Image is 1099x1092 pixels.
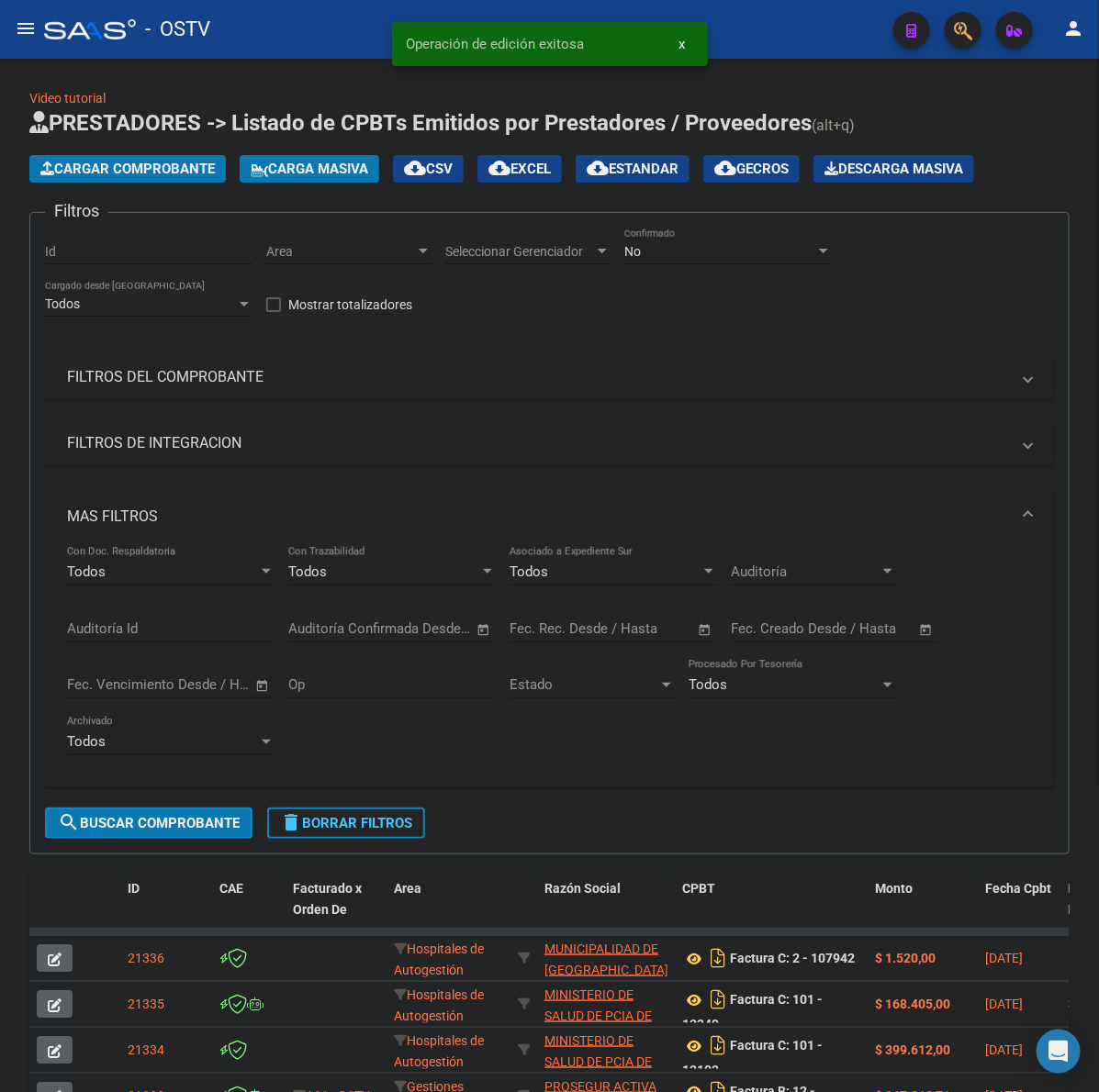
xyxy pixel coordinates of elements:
button: Gecros [703,155,800,183]
mat-panel-title: FILTROS DEL COMPROBANTE [67,367,1010,387]
strong: Factura C: 101 - 13249 [682,993,823,1032]
i: Descargar documento [706,1031,730,1060]
span: [DATE] [985,951,1023,965]
span: Buscar Comprobante [58,815,240,831]
span: Estandar [587,161,678,177]
span: Todos [288,563,327,580]
input: Fecha inicio [510,620,584,637]
button: CSV [393,155,464,183]
mat-icon: cloud_download [587,157,609,179]
span: Todos [67,733,106,750]
span: MUNICIPALIDAD DE [GEOGRAPHIC_DATA][PERSON_NAME] [544,942,668,998]
button: EXCEL [477,155,562,183]
span: CAE [219,881,243,896]
span: 21334 [128,1042,164,1057]
input: Fecha inicio [731,620,805,637]
strong: $ 399.612,00 [875,1042,950,1057]
span: [DATE] [985,1042,1023,1057]
i: Descargar documento [706,985,730,1014]
input: Fecha fin [822,620,911,637]
button: x [665,28,701,61]
i: Descargar documento [706,943,730,973]
span: Operación de edición exitosa [407,35,585,53]
span: EXCEL [488,161,551,177]
a: Video tutorial [29,91,106,106]
button: Cargar Comprobante [29,155,226,183]
span: Carga Masiva [251,161,368,177]
span: Monto [875,881,913,896]
span: Hospitales de Autogestión [394,942,484,977]
span: x [679,36,686,52]
mat-icon: search [58,811,80,833]
mat-icon: menu [15,17,37,39]
span: Facturado x Orden De [293,881,362,917]
span: MINISTERIO DE SALUD DE PCIA DE BSAS [544,1033,652,1090]
span: Area [394,881,421,896]
mat-expansion-panel-header: FILTROS DEL COMPROBANTE [45,355,1054,399]
mat-icon: cloud_download [714,157,736,179]
datatable-header-cell: CPBT [675,869,868,950]
span: Todos [510,563,548,580]
button: Descarga Masiva [813,155,974,183]
strong: $ 168.405,00 [875,997,950,1011]
mat-icon: person [1062,17,1084,39]
mat-icon: cloud_download [404,157,426,179]
span: CSV [404,161,453,177]
span: MINISTERIO DE SALUD DE PCIA DE BSAS [544,987,652,1044]
datatable-header-cell: Fecha Cpbt [978,869,1060,950]
span: (alt+q) [812,117,855,134]
span: CPBT [682,881,715,896]
strong: $ 1.520,00 [875,951,936,965]
button: Borrar Filtros [267,808,425,839]
span: 21336 [128,951,164,965]
span: Estado [510,676,658,693]
span: Seleccionar Gerenciador [445,244,594,260]
button: Open calendar [252,675,274,696]
div: Open Intercom Messenger [1037,1030,1081,1074]
span: Todos [67,563,106,580]
span: Hospitales de Autogestión [394,987,484,1023]
mat-icon: delete [280,811,302,833]
mat-expansion-panel-header: FILTROS DE INTEGRACION [45,421,1054,465]
button: Open calendar [916,619,937,641]
span: [DATE] [985,997,1023,1011]
input: Fecha inicio [67,676,141,693]
datatable-header-cell: Area [387,869,510,950]
span: - OSTV [145,9,210,50]
span: Gecros [714,161,789,177]
span: Todos [689,676,727,693]
button: Open calendar [474,619,495,641]
span: Area [266,244,415,260]
mat-icon: cloud_download [488,157,510,179]
mat-panel-title: MAS FILTROS [67,507,1010,527]
button: Carga Masiva [240,155,379,183]
span: No [624,244,641,259]
input: Fecha fin [158,676,247,693]
mat-panel-title: FILTROS DE INTEGRACION [67,433,1010,453]
datatable-header-cell: Facturado x Orden De [286,869,387,950]
span: Descarga Masiva [824,161,963,177]
button: Buscar Comprobante [45,808,252,839]
span: Todos [45,296,80,311]
datatable-header-cell: Razón Social [537,869,675,950]
div: 30626983398 [544,1031,667,1069]
strong: Factura C: 2 - 107942 [730,952,855,966]
div: 30626983398 [544,985,667,1023]
span: Mostrar totalizadores [288,294,412,316]
datatable-header-cell: ID [120,869,212,950]
mat-expansion-panel-header: MAS FILTROS [45,487,1054,546]
span: 21335 [128,997,164,1011]
span: Auditoría [731,563,880,580]
span: PRESTADORES -> Listado de CPBTs Emitidos por Prestadores / Proveedores [29,110,812,136]
button: Open calendar [695,619,716,641]
div: MAS FILTROS [45,546,1054,787]
span: ID [128,881,140,896]
span: Fecha Cpbt [985,881,1051,896]
strong: Factura C: 101 - 13193 [682,1039,823,1078]
div: 30999262542 [544,939,667,977]
datatable-header-cell: CAE [212,869,286,950]
span: Razón Social [544,881,621,896]
datatable-header-cell: Monto [868,869,978,950]
input: Fecha inicio [288,620,363,637]
input: Fecha fin [379,620,468,637]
